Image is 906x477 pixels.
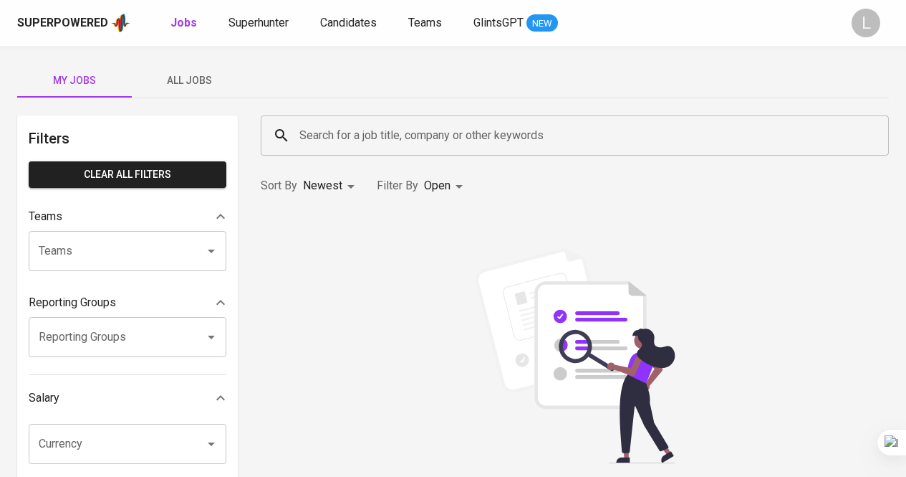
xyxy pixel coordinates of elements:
[526,16,558,31] span: NEW
[320,16,377,29] span: Candidates
[303,173,360,199] div: Newest
[29,208,62,225] p: Teams
[29,384,226,412] div: Salary
[170,16,197,29] b: Jobs
[17,15,108,32] div: Superpowered
[26,72,123,90] span: My Jobs
[852,9,880,37] div: L
[29,161,226,188] button: Clear All filters
[201,241,221,261] button: Open
[473,16,524,29] span: GlintsGPT
[17,12,130,34] a: Superpoweredapp logo
[29,288,226,317] div: Reporting Groups
[320,14,380,32] a: Candidates
[377,177,418,194] p: Filter By
[424,179,450,192] span: Open
[29,127,226,150] h6: Filters
[303,177,342,194] p: Newest
[228,14,291,32] a: Superhunter
[408,14,445,32] a: Teams
[29,202,226,231] div: Teams
[473,14,558,32] a: GlintsGPT NEW
[468,248,683,463] img: file_searching.svg
[29,389,59,407] p: Salary
[29,294,116,311] p: Reporting Groups
[140,72,238,90] span: All Jobs
[170,14,200,32] a: Jobs
[111,12,130,34] img: app logo
[201,327,221,347] button: Open
[261,177,297,194] p: Sort By
[228,16,289,29] span: Superhunter
[408,16,442,29] span: Teams
[40,166,215,184] span: Clear All filters
[424,173,468,199] div: Open
[201,434,221,454] button: Open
